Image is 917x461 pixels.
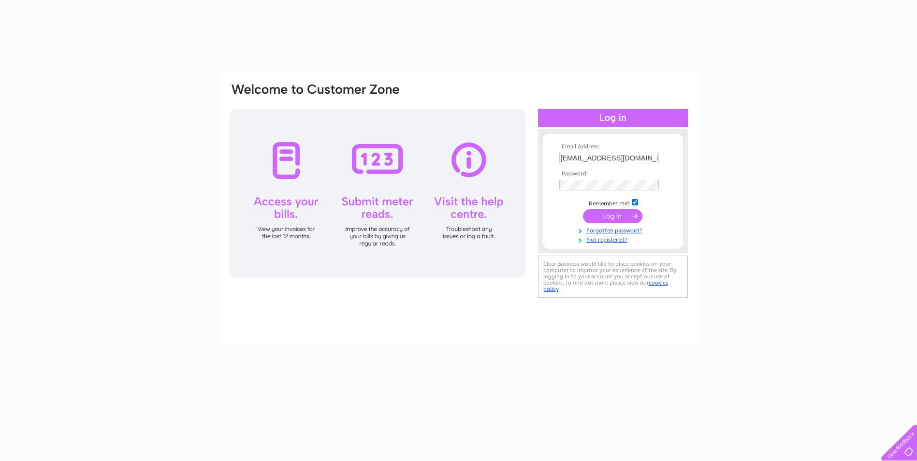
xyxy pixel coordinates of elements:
[557,198,669,207] td: Remember me?
[543,279,668,292] a: cookies policy
[538,256,688,298] div: Clear Business would like to place cookies on your computer to improve your experience of the sit...
[557,171,669,177] th: Password:
[557,144,669,150] th: Email Address:
[559,234,669,244] a: Not registered?
[583,209,642,223] input: Submit
[559,225,669,234] a: Forgotten password?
